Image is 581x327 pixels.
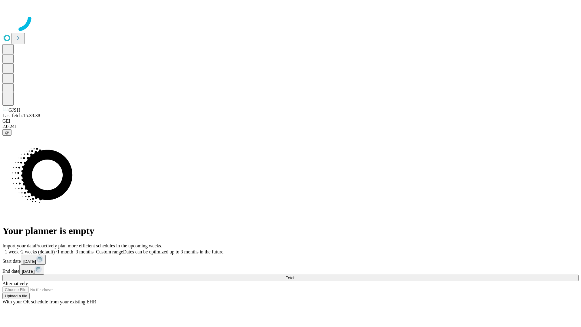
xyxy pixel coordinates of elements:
[57,249,73,254] span: 1 month
[2,299,96,304] span: With your OR schedule from your existing EHR
[2,118,579,124] div: GEI
[8,107,20,113] span: GJSH
[2,255,579,265] div: Start date
[2,293,30,299] button: Upload a file
[2,225,579,236] h1: Your planner is empty
[123,249,225,254] span: Dates can be optimized up to 3 months in the future.
[2,129,11,136] button: @
[2,124,579,129] div: 2.0.241
[23,259,36,264] span: [DATE]
[21,249,55,254] span: 2 weeks (default)
[76,249,94,254] span: 3 months
[2,265,579,275] div: End date
[2,275,579,281] button: Fetch
[2,113,40,118] span: Last fetch: 15:39:38
[2,243,35,248] span: Import your data
[22,269,34,274] span: [DATE]
[5,249,19,254] span: 1 week
[21,255,46,265] button: [DATE]
[5,130,9,135] span: @
[2,281,28,286] span: Alternatively
[35,243,162,248] span: Proactively plan more efficient schedules in the upcoming weeks.
[96,249,123,254] span: Custom range
[285,276,295,280] span: Fetch
[19,265,44,275] button: [DATE]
